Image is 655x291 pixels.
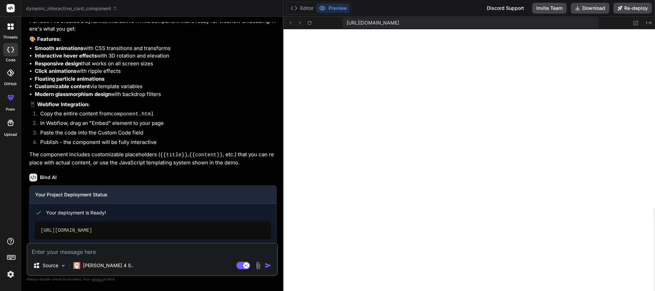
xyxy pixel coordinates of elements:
[254,262,262,270] img: attachment
[532,3,567,14] button: Invite Team
[35,68,76,74] strong: Click animations
[35,222,271,239] div: [URL][DOMAIN_NAME]
[4,81,17,87] label: GitHub
[35,60,81,67] strong: Responsive design
[35,191,271,198] h3: Your Project Deployment Status
[6,107,15,112] label: prem
[29,101,90,108] strong: 📱 Webflow Integration:
[35,52,277,60] li: with 3D rotation and elevation
[27,276,278,282] p: Always double-check its answers. Your in Bind
[6,57,15,63] label: code
[35,110,277,119] li: Copy the entire content from
[35,83,277,91] li: via template variables
[35,91,111,97] strong: Modern glassmorphism design
[26,5,117,12] span: dynamic_interactive_card_component
[283,29,655,291] iframe: Preview
[5,269,16,280] img: settings
[571,3,609,14] button: Download
[35,52,97,59] strong: Interactive hover effects
[43,262,58,269] p: Source
[35,76,104,82] strong: Floating particle animations
[316,3,350,13] button: Preview
[40,174,57,181] h6: Bind AI
[35,67,277,75] li: with ripple effects
[73,262,80,269] img: Claude 4 Sonnet
[83,262,134,269] p: [PERSON_NAME] 4 S..
[613,3,652,14] button: Re-deploy
[29,17,277,33] p: Perfect! I've created a dynamic, interactive HTML component that's ready for Webflow embedding. H...
[29,36,61,42] strong: 🎨 Features:
[111,111,154,117] code: component.html
[35,139,277,148] li: Publish - the component will be fully interactive
[483,3,528,14] div: Discord Support
[29,151,277,167] p: The component includes customizable placeholders ( , , etc.) that you can replace with actual con...
[265,262,272,269] img: icon
[35,60,277,68] li: that works on all screen sizes
[35,91,277,98] li: with backdrop filters
[35,45,277,52] li: with CSS transitions and transforms
[46,209,106,216] span: Your deployment is Ready!
[347,19,399,26] span: [URL][DOMAIN_NAME]
[35,129,277,139] li: Paste the code into the Custom Code field
[35,45,83,51] strong: Smooth animations
[91,277,104,281] span: privacy
[4,132,17,138] label: Upload
[288,3,316,13] button: Editor
[160,152,188,158] code: {{title}}
[35,83,90,90] strong: Customizable content
[189,152,223,158] code: {{content}}
[3,34,18,40] label: threads
[60,263,66,269] img: Pick Models
[35,119,277,129] li: In Webflow, drag an "Embed" element to your page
